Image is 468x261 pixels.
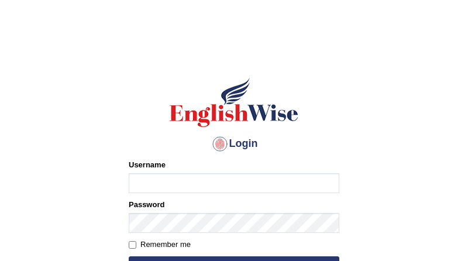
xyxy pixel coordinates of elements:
[129,239,191,250] label: Remember me
[129,159,166,170] label: Username
[129,241,136,249] input: Remember me
[129,199,164,210] label: Password
[167,76,301,129] img: Logo of English Wise sign in for intelligent practice with AI
[129,135,339,153] h4: Login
